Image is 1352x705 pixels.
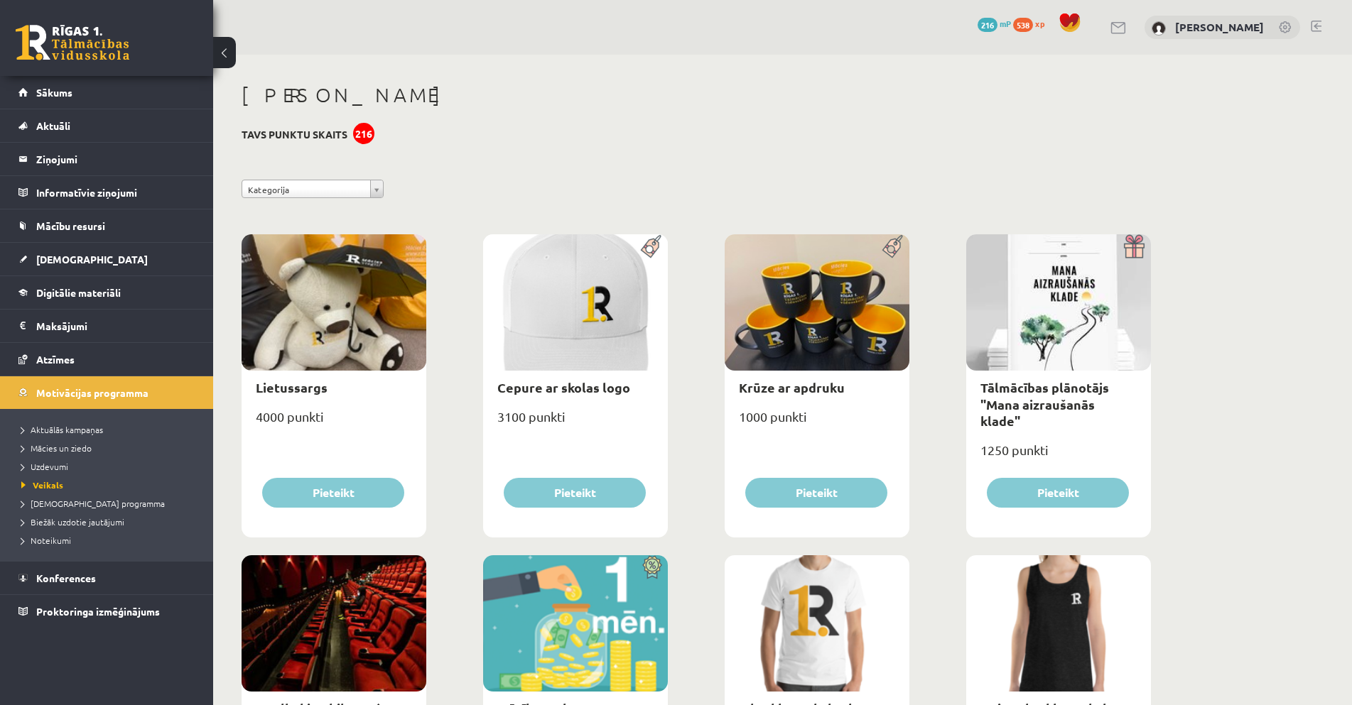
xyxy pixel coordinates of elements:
[978,18,997,32] span: 216
[725,405,909,440] div: 1000 punkti
[18,176,195,209] a: Informatīvie ziņojumi
[36,386,148,399] span: Motivācijas programma
[21,534,199,547] a: Noteikumi
[256,379,328,395] a: Lietussargs
[745,478,887,508] button: Pieteikt
[1000,18,1011,29] span: mP
[36,86,72,99] span: Sākums
[18,109,195,142] a: Aktuāli
[18,562,195,594] a: Konferences
[18,276,195,309] a: Digitālie materiāli
[966,438,1151,474] div: 1250 punkti
[978,18,1011,29] a: 216 mP
[21,498,165,509] span: [DEMOGRAPHIC_DATA] programma
[21,515,199,528] a: Biežāk uzdotie jautājumi
[36,119,70,132] span: Aktuāli
[636,555,668,579] img: Atlaide
[1152,21,1166,35] img: Alise Dilevka
[636,234,668,258] img: Populāra prece
[36,219,105,232] span: Mācību resursi
[987,478,1129,508] button: Pieteikt
[16,25,129,60] a: Rīgas 1. Tālmācības vidusskola
[36,253,148,266] span: [DEMOGRAPHIC_DATA]
[497,379,630,395] a: Cepure ar skolas logo
[1013,18,1051,29] a: 538 xp
[21,479,63,491] span: Veikals
[262,478,404,508] button: Pieteikt
[21,479,199,491] a: Veikals
[980,379,1109,429] a: Tālmācības plānotājs "Mana aizraušanās klade"
[353,123,374,144] div: 216
[242,129,347,141] h3: Tavs punktu skaits
[21,423,199,436] a: Aktuālās kampaņas
[877,234,909,258] img: Populāra prece
[36,286,121,299] span: Digitālie materiāli
[21,424,103,435] span: Aktuālās kampaņas
[21,442,199,454] a: Mācies un ziedo
[36,353,75,366] span: Atzīmes
[36,310,195,342] legend: Maksājumi
[36,143,195,175] legend: Ziņojumi
[36,605,160,618] span: Proktoringa izmēģinājums
[21,460,199,473] a: Uzdevumi
[18,243,195,275] a: [DEMOGRAPHIC_DATA]
[1035,18,1044,29] span: xp
[1175,20,1264,34] a: [PERSON_NAME]
[21,535,71,546] span: Noteikumi
[739,379,845,395] a: Krūze ar apdruku
[18,343,195,376] a: Atzīmes
[21,461,68,472] span: Uzdevumi
[504,478,646,508] button: Pieteikt
[18,595,195,628] a: Proktoringa izmēģinājums
[18,310,195,342] a: Maksājumi
[36,572,96,584] span: Konferences
[242,83,1151,107] h1: [PERSON_NAME]
[18,376,195,409] a: Motivācijas programma
[1013,18,1033,32] span: 538
[18,143,195,175] a: Ziņojumi
[21,516,124,528] span: Biežāk uzdotie jautājumi
[248,180,364,199] span: Kategorija
[242,180,384,198] a: Kategorija
[242,405,426,440] div: 4000 punkti
[21,442,92,454] span: Mācies un ziedo
[36,176,195,209] legend: Informatīvie ziņojumi
[18,209,195,242] a: Mācību resursi
[483,405,668,440] div: 3100 punkti
[1119,234,1151,258] img: Dāvana ar pārsteigumu
[21,497,199,510] a: [DEMOGRAPHIC_DATA] programma
[18,76,195,109] a: Sākums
